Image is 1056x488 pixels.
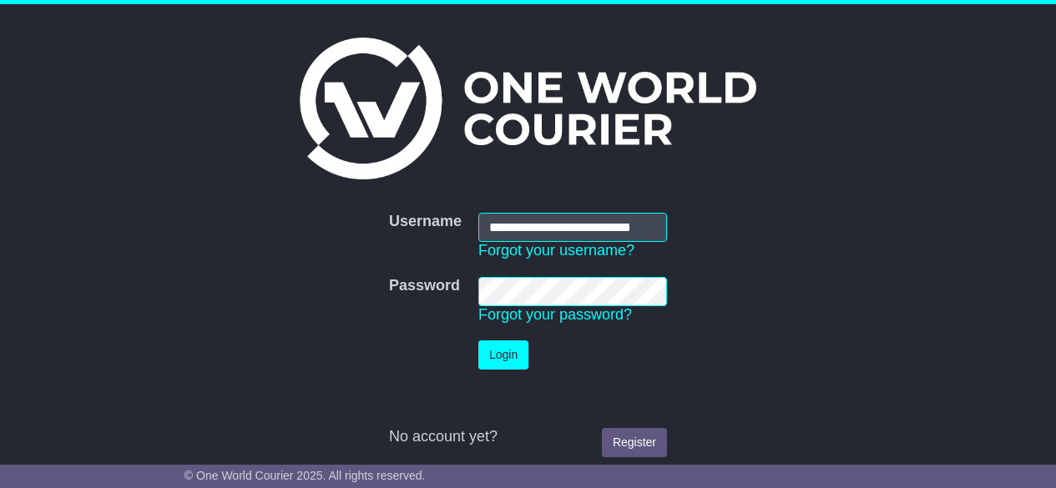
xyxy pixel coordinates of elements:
[602,428,667,457] a: Register
[184,469,426,482] span: © One World Courier 2025. All rights reserved.
[478,242,634,259] a: Forgot your username?
[300,38,755,179] img: One World
[478,306,632,323] a: Forgot your password?
[389,277,460,295] label: Password
[389,213,462,231] label: Username
[389,428,667,446] div: No account yet?
[478,340,528,370] button: Login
